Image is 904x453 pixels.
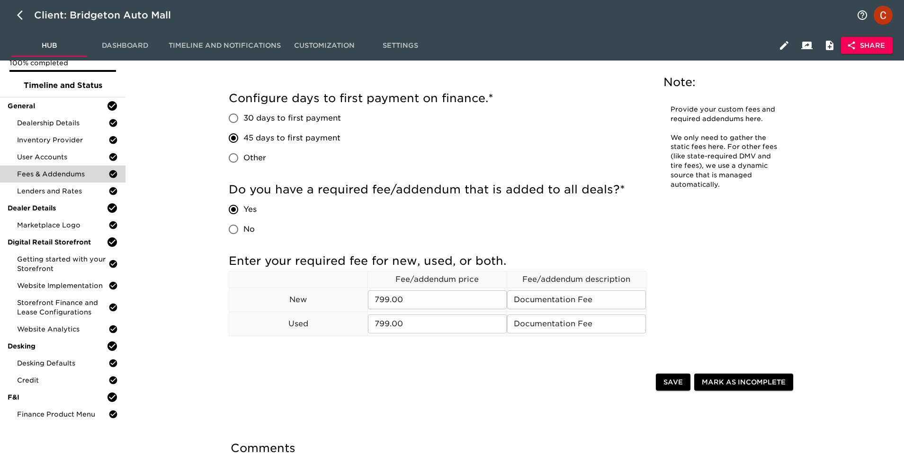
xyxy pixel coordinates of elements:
[17,186,108,196] span: Lenders and Rates
[17,152,108,162] span: User Accounts
[243,224,255,235] span: No
[841,37,893,54] button: Share
[292,40,357,52] span: Customization
[656,374,690,391] button: Save
[229,294,368,305] p: New
[8,341,107,351] span: Desking
[368,40,432,52] span: Settings
[93,40,157,52] span: Dashboard
[17,409,108,419] span: Finance Product Menu
[17,220,108,230] span: Marketplace Logo
[17,40,81,52] span: Hub
[17,375,108,385] span: Credit
[8,203,107,213] span: Dealer Details
[694,374,793,391] button: Mark as Incomplete
[8,392,107,402] span: F&I
[849,40,885,52] span: Share
[243,132,340,144] span: 45 days to first payment
[243,204,257,215] span: Yes
[17,324,108,334] span: Website Analytics
[17,169,108,179] span: Fees & Addendums
[8,101,107,111] span: General
[663,75,791,90] h5: Note:
[229,91,646,106] h5: Configure days to first payment on finance.
[851,4,874,26] button: notifications
[671,133,784,190] p: We only need to gather the static fees here. For other fees (like state-required DMV and tire fee...
[796,34,818,57] button: Client View
[8,80,118,91] span: Timeline and Status
[368,274,507,285] p: Fee/addendum price
[229,182,646,197] h5: Do you have a required fee/addendum that is added to all deals?
[169,40,281,52] span: Timeline and Notifications
[773,34,796,57] button: Edit Hub
[9,58,116,68] p: 100% completed
[243,113,341,124] span: 30 days to first payment
[17,118,108,128] span: Dealership Details
[17,254,108,273] span: Getting started with your Storefront
[663,376,683,388] span: Save
[702,376,786,388] span: Mark as Incomplete
[229,253,646,269] h5: Enter your required fee for new, used, or both.
[874,6,893,25] img: Profile
[17,358,108,368] span: Desking Defaults
[243,152,266,164] span: Other
[17,135,108,145] span: Inventory Provider
[34,8,184,23] div: Client: Bridgeton Auto Mall
[229,318,368,330] p: Used
[507,274,646,285] p: Fee/addendum description
[17,298,108,317] span: Storefront Finance and Lease Configurations
[8,237,107,247] span: Digital Retail Storefront
[671,105,784,124] p: Provide your custom fees and required addendums here.
[17,281,108,290] span: Website Implementation
[818,34,841,57] button: Internal Notes and Comments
